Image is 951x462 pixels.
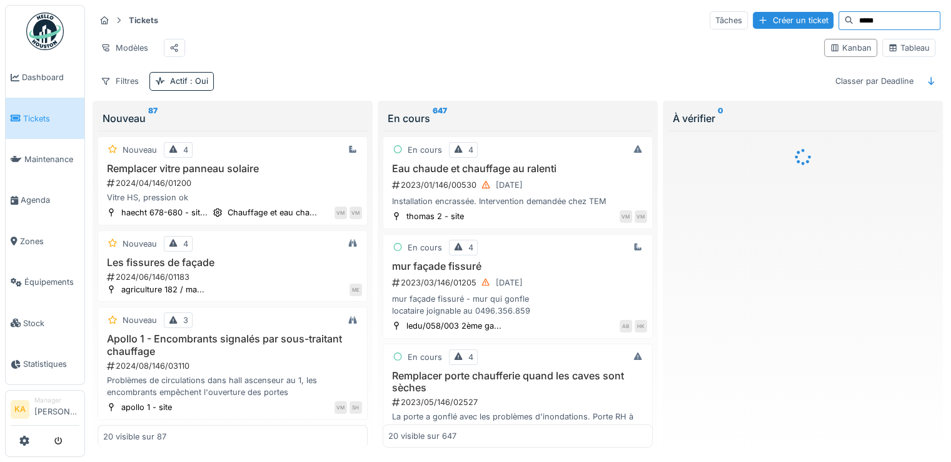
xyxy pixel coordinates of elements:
[95,72,144,90] div: Filtres
[753,12,833,29] div: Créer un ticket
[22,71,79,83] span: Dashboard
[6,180,84,220] a: Agenda
[496,277,523,289] div: [DATE]
[620,210,632,223] div: VM
[830,42,872,54] div: Kanban
[408,351,442,363] div: En cours
[350,401,362,414] div: SH
[433,111,447,126] sup: 647
[228,207,317,218] div: Chauffage et eau cha...
[170,75,208,87] div: Actif
[391,177,647,193] div: 2023/01/146/00530
[350,284,362,296] div: ME
[388,195,647,207] div: Installation encrassée. Intervention demandée chez TEM
[350,207,362,219] div: VM
[888,42,930,54] div: Tableau
[103,192,362,203] div: Vitre HS, pression ok
[23,113,79,125] span: Tickets
[106,177,362,189] div: 2024/04/146/01200
[6,98,84,138] a: Tickets
[121,284,204,295] div: agriculture 182 / ma...
[26,13,64,50] img: Badge_color-CXgf-gQk.svg
[188,76,208,86] span: : Oui
[673,111,933,126] div: À vérifier
[6,262,84,302] a: Équipements
[103,430,166,442] div: 20 visible sur 87
[496,179,523,191] div: [DATE]
[23,358,79,370] span: Statistiques
[103,163,362,175] h3: Remplacer vitre panneau solaire
[103,333,362,357] h3: Apollo 1 - Encombrants signalés par sous-traitant chauffage
[103,374,362,398] div: Problèmes de circulations dans hall ascenseur au 1, les encombrants empêchent l'ouverture des portes
[408,242,442,254] div: En cours
[24,276,79,288] span: Équipements
[406,210,464,222] div: thomas 2 - site
[183,144,188,156] div: 4
[11,396,79,426] a: KA Manager[PERSON_NAME]
[121,401,172,413] div: apollo 1 - site
[388,370,647,394] h3: Remplacer porte chaufferie quand les caves sont sèches
[718,111,723,126] sup: 0
[103,111,363,126] div: Nouveau
[123,144,157,156] div: Nouveau
[95,39,154,57] div: Modèles
[388,111,648,126] div: En cours
[388,260,647,272] h3: mur façade fissuré
[21,194,79,206] span: Agenda
[183,314,188,326] div: 3
[468,242,473,254] div: 4
[6,57,84,98] a: Dashboard
[468,351,473,363] div: 4
[335,401,347,414] div: VM
[635,210,647,223] div: VM
[20,235,79,247] span: Zones
[123,314,157,326] div: Nouveau
[11,400,29,419] li: KA
[124,14,163,26] strong: Tickets
[388,411,647,434] div: La porte a gonflé avec les problèmes d'inondations. Porte RH à remplacer quand les fuites seront ...
[830,72,919,90] div: Classer par Deadline
[620,320,632,332] div: AB
[123,238,157,250] div: Nouveau
[388,293,647,317] div: mur façade fissuré - mur qui gonfle locataire joignable au 0496.356.859
[6,344,84,384] a: Statistiques
[6,139,84,180] a: Maintenance
[121,207,208,218] div: haecht 678-680 - sit...
[391,275,647,290] div: 2023/03/146/01205
[23,317,79,329] span: Stock
[391,396,647,408] div: 2023/05/146/02527
[34,396,79,423] li: [PERSON_NAME]
[6,302,84,343] a: Stock
[24,153,79,165] span: Maintenance
[710,11,748,29] div: Tâches
[34,396,79,405] div: Manager
[335,207,347,219] div: VM
[388,430,456,442] div: 20 visible sur 647
[388,163,647,175] h3: Eau chaude et chauffage au ralenti
[6,221,84,262] a: Zones
[635,320,647,332] div: HK
[183,238,188,250] div: 4
[468,144,473,156] div: 4
[408,144,442,156] div: En cours
[148,111,158,126] sup: 87
[406,320,501,332] div: ledu/058/003 2ème ga...
[103,257,362,269] h3: Les fissures de façade
[106,360,362,372] div: 2024/08/146/03110
[106,271,362,283] div: 2024/06/146/01183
